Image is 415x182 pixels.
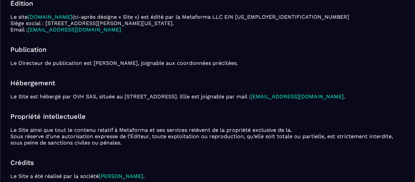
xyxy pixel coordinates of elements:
[10,159,405,167] h2: Crédits
[99,173,143,179] a: [PERSON_NAME]
[10,14,405,33] p: Le site (ci-après désigne « Site ») est édité par la Metaforma LLC EIN [US_EMPLOYER_IDENTIFICATIO...
[28,26,121,33] a: [EMAIL_ADDRESS][DOMAIN_NAME]
[10,173,405,179] p: Le Site a été réalisé par la société .
[10,112,405,120] h2: Propriété intellectuelle
[250,93,344,100] a: [EMAIL_ADDRESS][DOMAIN_NAME]
[10,127,405,146] p: Le Site ainsi que tout le contenu relatif à Metaforma et ses services relèvent de la propriété ex...
[10,79,405,87] h2: Hébergement
[10,45,405,54] h2: Publication
[10,60,405,66] p: Le Directeur de publication est [PERSON_NAME], joignable aux coordonnées précitées.
[10,93,405,100] p: Le Site est hébergé par OVH SAS, située au [STREET_ADDRESS]. Elle est joignable par mail : .
[28,14,72,20] a: [DOMAIN_NAME]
